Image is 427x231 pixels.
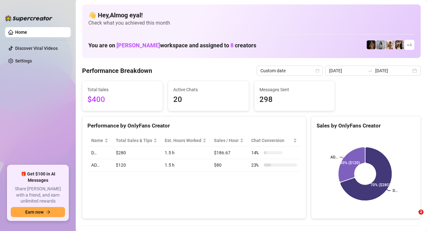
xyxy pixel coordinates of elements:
span: 298 [259,94,329,106]
a: Settings [15,58,32,63]
h4: Performance Breakdown [82,66,152,75]
span: 2 [418,210,424,215]
td: $280 [112,147,161,159]
a: Discover Viral Videos [15,46,58,51]
th: Chat Conversion [247,134,301,147]
span: Chat Conversion [251,137,292,144]
div: Performance by OnlyFans Creator [87,121,301,130]
span: Total Sales & Tips [116,137,152,144]
span: to [368,68,373,73]
input: Start date [329,67,365,74]
td: 1.5 h [161,147,210,159]
span: 23 % [251,162,261,169]
img: Green [386,40,394,49]
th: Sales / Hour [210,134,247,147]
div: Sales by OnlyFans Creator [317,121,415,130]
span: Messages Sent [259,86,329,93]
span: [PERSON_NAME] [116,42,160,49]
th: Total Sales & Tips [112,134,161,147]
span: Active Chats [173,86,243,93]
td: D… [87,147,112,159]
span: Share [PERSON_NAME] with a friend, and earn unlimited rewards [11,186,65,204]
span: Custom date [260,66,319,75]
span: Sales / Hour [214,137,239,144]
span: swap-right [368,68,373,73]
td: $120 [112,159,161,171]
td: $80 [210,159,247,171]
input: End date [375,67,411,74]
span: 8 [230,42,234,49]
td: AD… [87,159,112,171]
span: + 4 [407,41,412,48]
text: AD… [330,155,338,159]
img: D [367,40,376,49]
th: Name [87,134,112,147]
td: 1.5 h [161,159,210,171]
h4: 👋 Hey, Almog eyal ! [88,11,414,20]
img: A [376,40,385,49]
span: Name [91,137,103,144]
div: Est. Hours Worked [165,137,201,144]
td: $186.67 [210,147,247,159]
span: 🎁 Get $100 in AI Messages [11,171,65,183]
a: Home [15,30,27,35]
img: logo-BBDzfeDw.svg [5,15,52,21]
span: Total Sales [87,86,157,93]
span: arrow-right [46,210,50,214]
iframe: Intercom live chat [406,210,421,225]
span: 20 [173,94,243,106]
span: calendar [316,69,319,73]
img: AD [395,40,404,49]
span: $400 [87,94,157,106]
button: Earn nowarrow-right [11,207,65,217]
text: D… [393,188,397,193]
h1: You are on workspace and assigned to creators [88,42,256,49]
span: Check what you achieved this month [88,20,414,27]
span: 14 % [251,149,261,156]
span: Earn now [25,210,44,215]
